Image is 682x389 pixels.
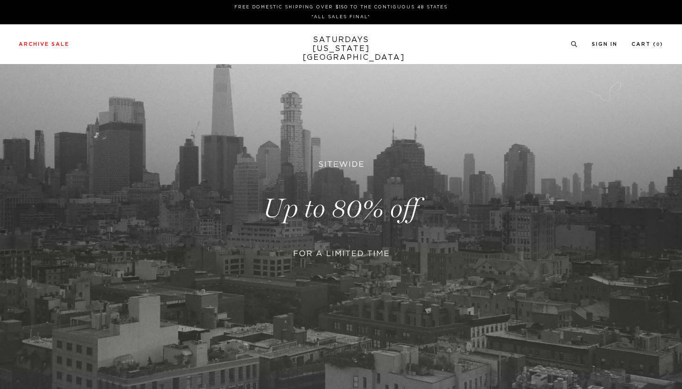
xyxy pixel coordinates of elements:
[22,4,660,11] p: FREE DOMESTIC SHIPPING OVER $150 TO THE CONTIGUOUS 48 STATES
[592,42,617,47] a: Sign In
[19,42,69,47] a: Archive Sale
[22,14,660,21] p: *ALL SALES FINAL*
[303,36,380,62] a: SATURDAYS[US_STATE][GEOGRAPHIC_DATA]
[631,42,663,47] a: Cart (0)
[656,43,660,47] small: 0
